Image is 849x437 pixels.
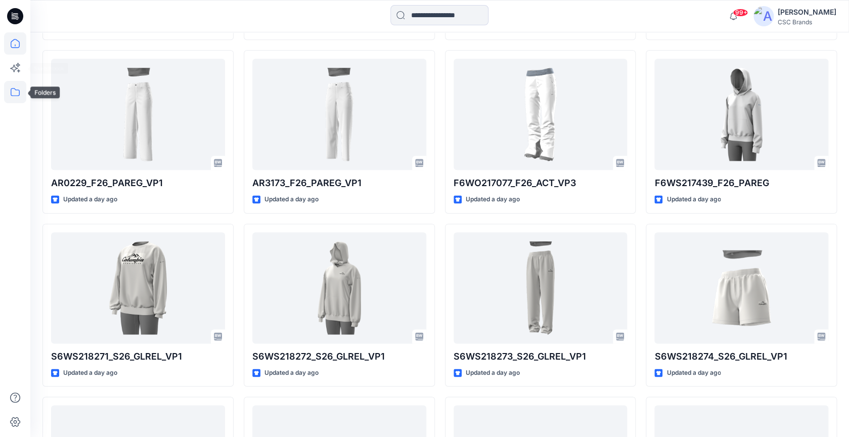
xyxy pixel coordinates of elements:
a: F6WS217439_F26_PAREG [654,59,828,170]
img: avatar [753,6,774,26]
p: Updated a day ago [666,194,721,205]
p: S6WS218273_S26_GLREL_VP1 [454,349,628,364]
p: Updated a day ago [63,194,117,205]
span: 99+ [733,9,748,17]
p: Updated a day ago [264,194,319,205]
p: Updated a day ago [466,368,520,378]
p: Updated a day ago [63,368,117,378]
p: Updated a day ago [466,194,520,205]
a: AR0229_F26_PAREG_VP1 [51,59,225,170]
a: F6WO217077_F26_ACT_VP3 [454,59,628,170]
a: S6WS218272_S26_GLREL_VP1 [252,232,426,343]
a: AR3173_F26_PAREG_VP1 [252,59,426,170]
div: [PERSON_NAME] [778,6,836,18]
p: AR0229_F26_PAREG_VP1 [51,176,225,190]
a: S6WS218273_S26_GLREL_VP1 [454,232,628,343]
a: S6WS218271_S26_GLREL_VP1 [51,232,225,343]
p: F6WO217077_F26_ACT_VP3 [454,176,628,190]
p: S6WS218274_S26_GLREL_VP1 [654,349,828,364]
p: Updated a day ago [666,368,721,378]
p: Updated a day ago [264,368,319,378]
p: S6WS218271_S26_GLREL_VP1 [51,349,225,364]
a: S6WS218274_S26_GLREL_VP1 [654,232,828,343]
p: S6WS218272_S26_GLREL_VP1 [252,349,426,364]
p: F6WS217439_F26_PAREG [654,176,828,190]
div: CSC Brands [778,18,836,26]
p: AR3173_F26_PAREG_VP1 [252,176,426,190]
